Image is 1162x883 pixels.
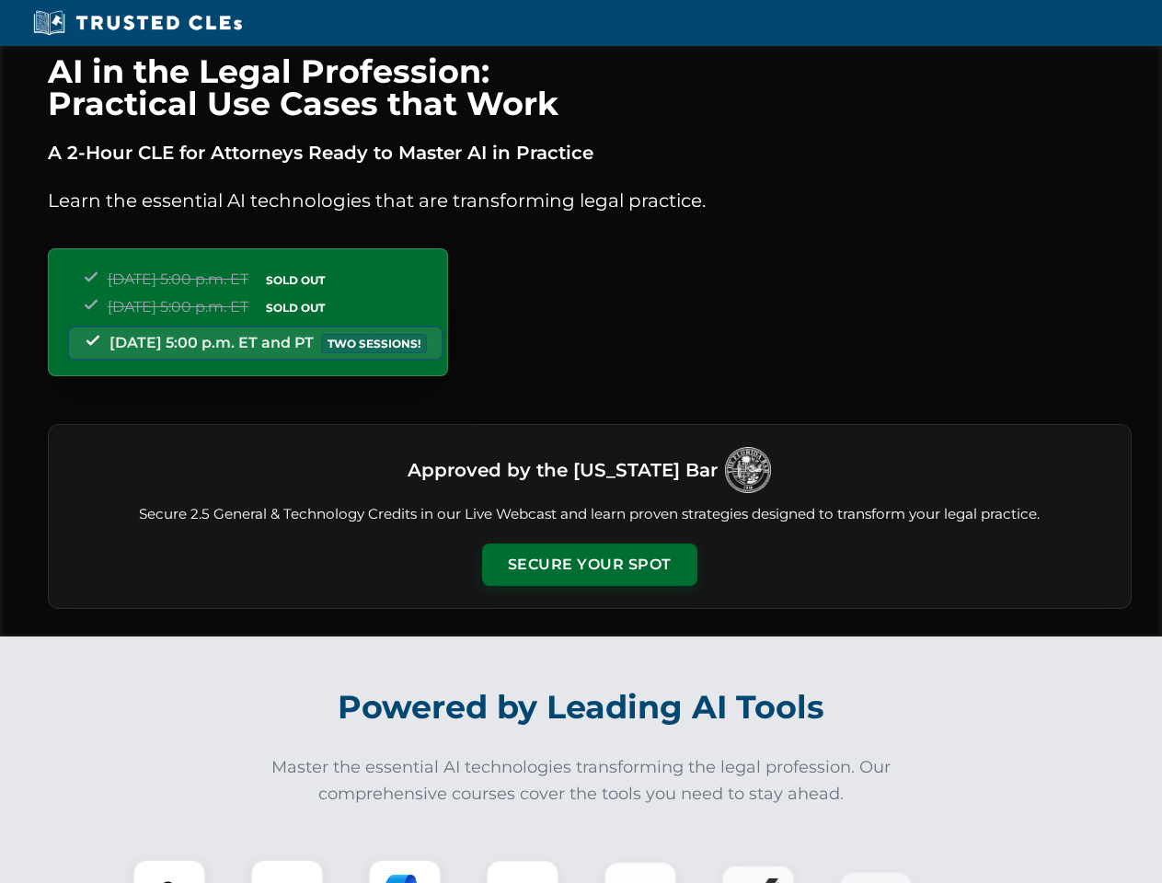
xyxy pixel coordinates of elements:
p: Master the essential AI technologies transforming the legal profession. Our comprehensive courses... [259,754,903,808]
h1: AI in the Legal Profession: Practical Use Cases that Work [48,55,1132,120]
h3: Approved by the [US_STATE] Bar [408,453,718,487]
p: Learn the essential AI technologies that are transforming legal practice. [48,186,1132,215]
img: Trusted CLEs [28,9,247,37]
img: Logo [725,447,771,493]
p: Secure 2.5 General & Technology Credits in our Live Webcast and learn proven strategies designed ... [71,504,1109,525]
span: [DATE] 5:00 p.m. ET [108,298,248,315]
span: SOLD OUT [259,270,331,290]
button: Secure Your Spot [482,544,697,586]
p: A 2-Hour CLE for Attorneys Ready to Master AI in Practice [48,138,1132,167]
span: SOLD OUT [259,298,331,317]
span: [DATE] 5:00 p.m. ET [108,270,248,288]
h2: Powered by Leading AI Tools [72,675,1091,740]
